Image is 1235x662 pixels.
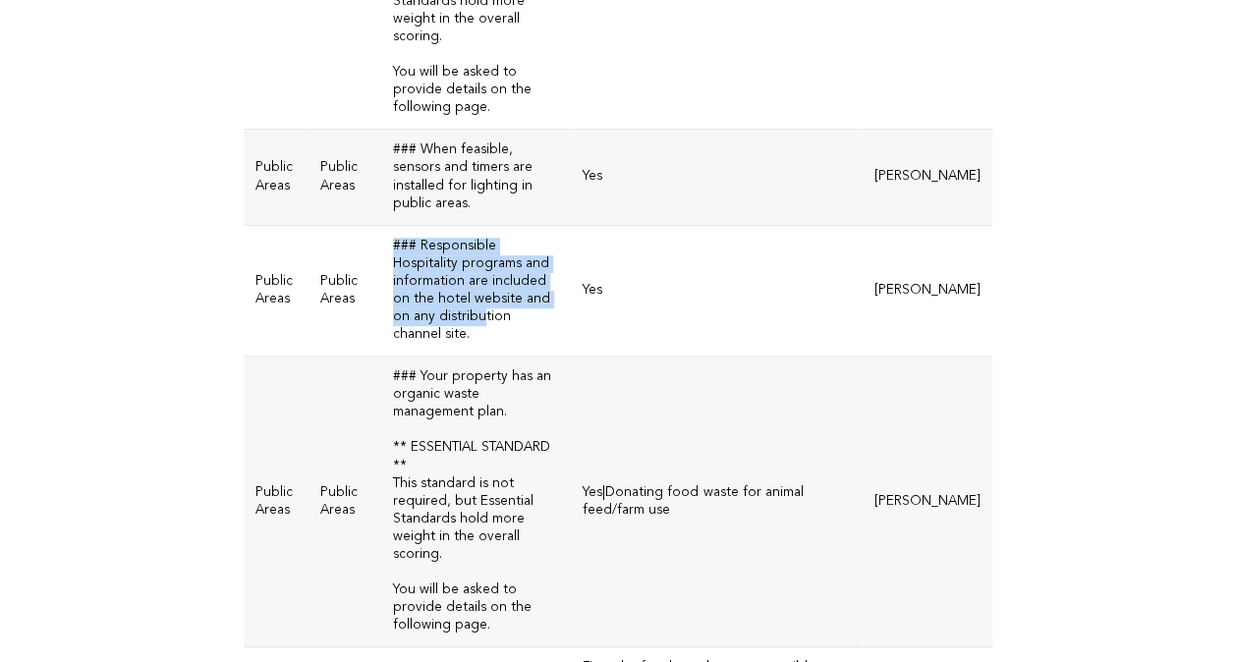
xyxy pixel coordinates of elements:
td: Public Areas [309,130,381,225]
td: Yes|Donating food waste for animal feed/farm use [571,357,862,647]
td: Yes [571,130,862,225]
td: Public Areas [309,357,381,647]
td: [PERSON_NAME] [862,225,991,356]
td: Public Areas [244,225,309,356]
td: ### Your property has an organic waste management plan. ** ESSENTIAL STANDARD ** This standard is... [381,357,571,647]
td: ### When feasible, sensors and timers are installed for lighting in public areas. [381,130,571,225]
td: [PERSON_NAME] [862,130,991,225]
td: [PERSON_NAME] [862,357,991,647]
td: Public Areas [244,130,309,225]
td: ### Responsible Hospitality programs and information are included on the hotel website and on any... [381,225,571,356]
td: Public Areas [244,357,309,647]
td: Public Areas [309,225,381,356]
td: Yes [571,225,862,356]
